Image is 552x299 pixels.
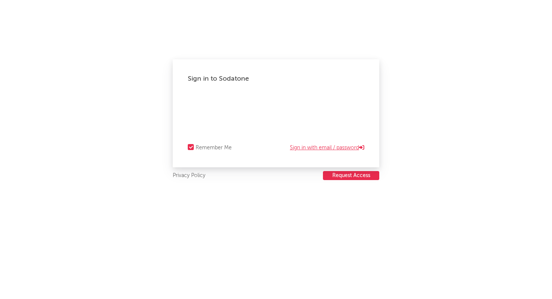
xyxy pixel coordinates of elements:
a: Sign in with email / password [290,143,364,152]
a: Privacy Policy [173,171,205,180]
div: Sign in to Sodatone [188,74,364,83]
a: Request Access [323,171,379,180]
div: Remember Me [196,143,232,152]
button: Request Access [323,171,379,180]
